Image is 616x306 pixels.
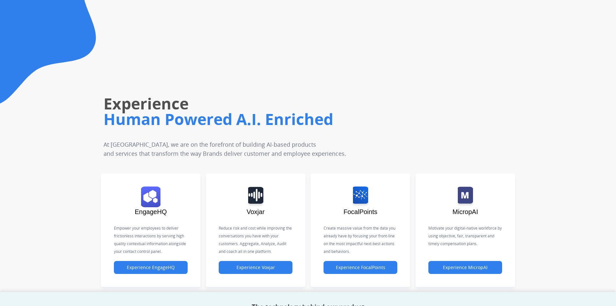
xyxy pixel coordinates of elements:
[324,224,397,255] p: Create massive value from the data you already have by focusing your front-line on the most impac...
[458,187,473,207] img: logo
[219,265,292,270] a: Experience Voxjar
[135,208,167,215] span: EngageHQ
[141,187,160,207] img: logo
[453,208,478,215] span: MicropAI
[104,109,435,130] h1: Human Powered A.I. Enriched
[114,224,188,255] p: Empower your employees to deliver frictionless interactions by serving high quality contextual in...
[428,265,502,270] a: Experience MicropAI
[324,265,397,270] a: Experience FocalPoints
[114,265,188,270] a: Experience EngageHQ
[114,261,188,274] button: Experience EngageHQ
[104,140,393,158] p: At [GEOGRAPHIC_DATA], we are on the forefront of building AI-based products and services that tra...
[353,187,368,207] img: logo
[344,208,378,215] span: FocalPoints
[219,261,292,274] button: Experience Voxjar
[324,261,397,274] button: Experience FocalPoints
[247,208,265,215] span: Voxjar
[428,261,502,274] button: Experience MicropAI
[219,224,292,255] p: Reduce risk and cost while improving the conversations you have with your customers. Aggregate, A...
[248,187,263,207] img: logo
[428,224,502,248] p: Motivate your digital-native workforce by using objective, fair, transparent and timely compensat...
[104,93,435,114] h1: Experience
